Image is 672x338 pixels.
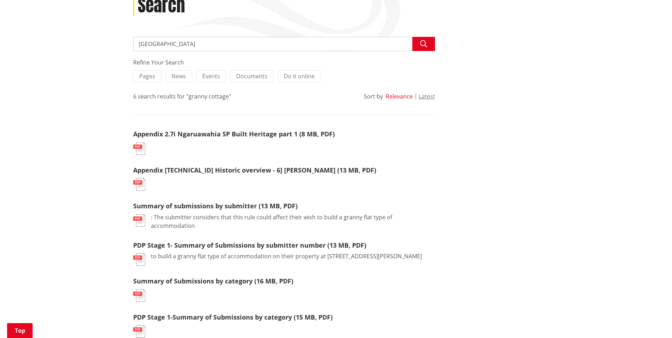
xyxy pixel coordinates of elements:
span: Do it online [284,72,315,80]
img: document-pdf.svg [133,142,145,155]
button: Relevance [386,93,413,100]
a: Top [7,323,33,338]
a: Summary of Submissions by category (16 MB, PDF) [133,277,293,285]
input: Search input [133,37,435,51]
p: to build a granny flat type of accommodation on their property at [STREET_ADDRESS][PERSON_NAME] [151,252,422,260]
img: document-pdf.svg [133,325,145,338]
span: Pages [139,72,155,80]
a: Summary of submissions by submitter (13 MB, PDF) [133,202,298,210]
img: document-pdf.svg [133,178,145,191]
p: : The submitter considers that this rule could affect their wish to build a granny flat type of a... [151,213,435,230]
span: News [171,72,186,80]
span: Events [202,72,220,80]
div: Sort by [364,92,383,101]
img: document-pdf.svg [133,253,145,266]
a: Appendix [TECHNICAL_ID] Historic overview - 6] [PERSON_NAME] (13 MB, PDF) [133,166,376,174]
img: document-pdf.svg [133,289,145,302]
button: Latest [419,93,435,100]
div: 6 search results for "granny cottage" [133,92,231,101]
iframe: Messenger Launcher [639,308,665,334]
span: Documents [236,72,267,80]
a: PDP Stage 1-Summary of Submissions by category (15 MB, PDF) [133,313,333,321]
a: Appendix 2.7i Ngaruawahia SP Built Heritage part 1 (8 MB, PDF) [133,130,335,138]
div: Refine Your Search [133,58,435,67]
a: PDP Stage 1- Summary of Submissions by submitter number (13 MB, PDF) [133,241,366,249]
img: document-pdf.svg [133,214,145,227]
